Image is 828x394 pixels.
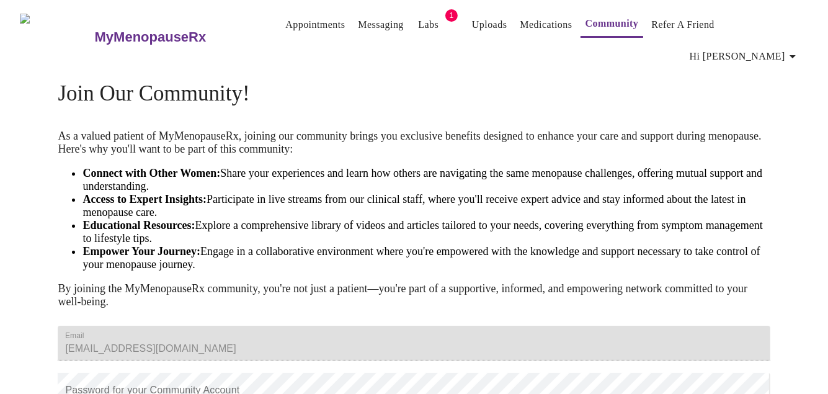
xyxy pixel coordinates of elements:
[20,14,93,60] img: MyMenopauseRx Logo
[585,15,639,32] a: Community
[82,193,770,219] li: Participate in live streams from our clinical staff, where you'll receive expert advice and stay ...
[82,167,770,193] li: Share your experiences and learn how others are navigating the same menopause challenges, offerin...
[82,245,200,257] strong: Empower Your Journey:
[358,16,403,34] a: Messaging
[82,193,207,205] strong: Access to Expert Insights:
[409,12,448,37] button: Labs
[82,167,220,179] strong: Connect with Other Women:
[646,12,719,37] button: Refer a Friend
[353,12,408,37] button: Messaging
[581,11,644,38] button: Community
[515,12,577,37] button: Medications
[58,282,770,308] p: By joining the MyMenopauseRx community, you're not just a patient—you're part of a supportive, in...
[95,29,207,45] h3: MyMenopauseRx
[445,9,458,22] span: 1
[690,48,800,65] span: Hi [PERSON_NAME]
[472,16,507,34] a: Uploads
[82,219,195,231] strong: Educational Resources:
[520,16,572,34] a: Medications
[467,12,512,37] button: Uploads
[58,81,770,106] h4: Join Our Community!
[93,16,256,59] a: MyMenopauseRx
[58,130,770,156] p: As a valued patient of MyMenopauseRx, joining our community brings you exclusive benefits designe...
[82,245,770,271] li: Engage in a collaborative environment where you're empowered with the knowledge and support neces...
[418,16,438,34] a: Labs
[82,219,770,245] li: Explore a comprehensive library of videos and articles tailored to your needs, covering everythin...
[285,16,345,34] a: Appointments
[685,44,805,69] button: Hi [PERSON_NAME]
[651,16,714,34] a: Refer a Friend
[280,12,350,37] button: Appointments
